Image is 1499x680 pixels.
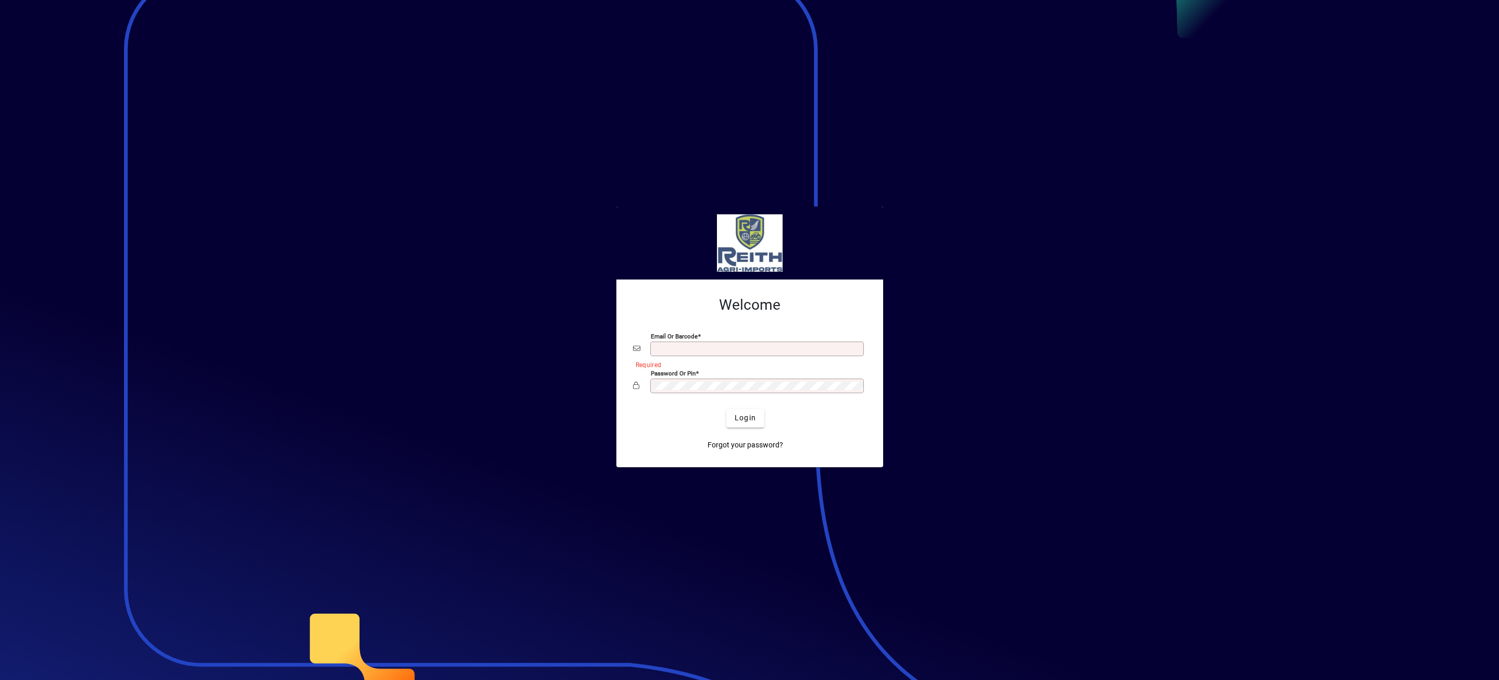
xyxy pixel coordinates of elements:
mat-label: Email or Barcode [651,332,698,339]
span: Login [735,412,756,423]
mat-error: Required [636,359,858,370]
span: Forgot your password? [708,440,783,451]
button: Login [726,409,764,428]
h2: Welcome [633,296,866,314]
a: Forgot your password? [703,436,787,455]
mat-label: Password or Pin [651,369,696,377]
